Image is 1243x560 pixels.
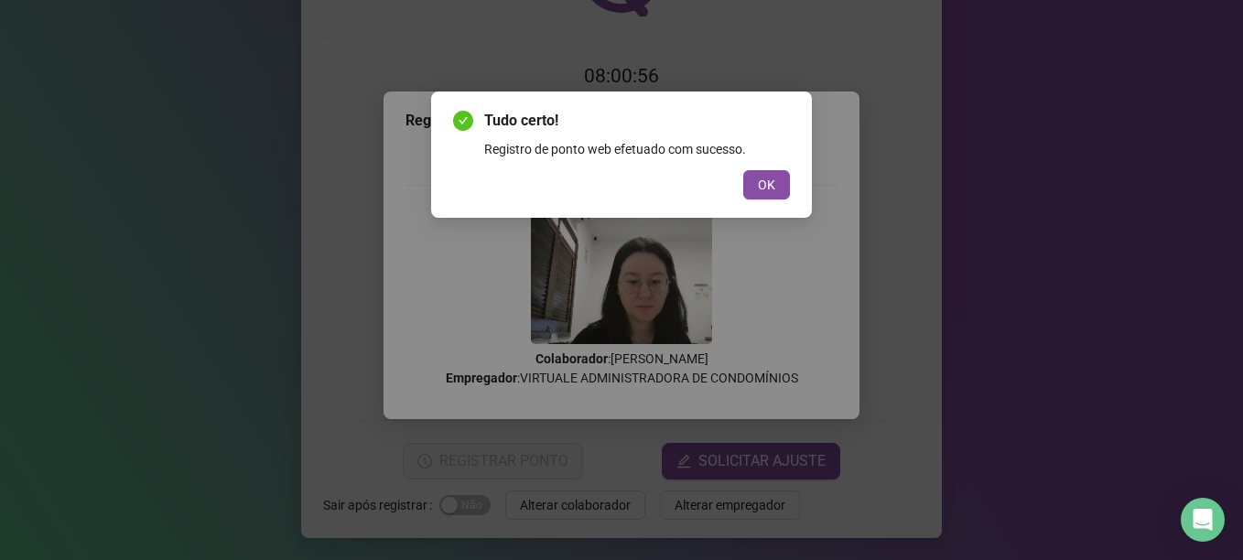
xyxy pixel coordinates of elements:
[743,170,790,199] button: OK
[453,111,473,131] span: check-circle
[484,139,790,159] div: Registro de ponto web efetuado com sucesso.
[758,175,775,195] span: OK
[1181,498,1225,542] div: Open Intercom Messenger
[484,110,790,132] span: Tudo certo!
